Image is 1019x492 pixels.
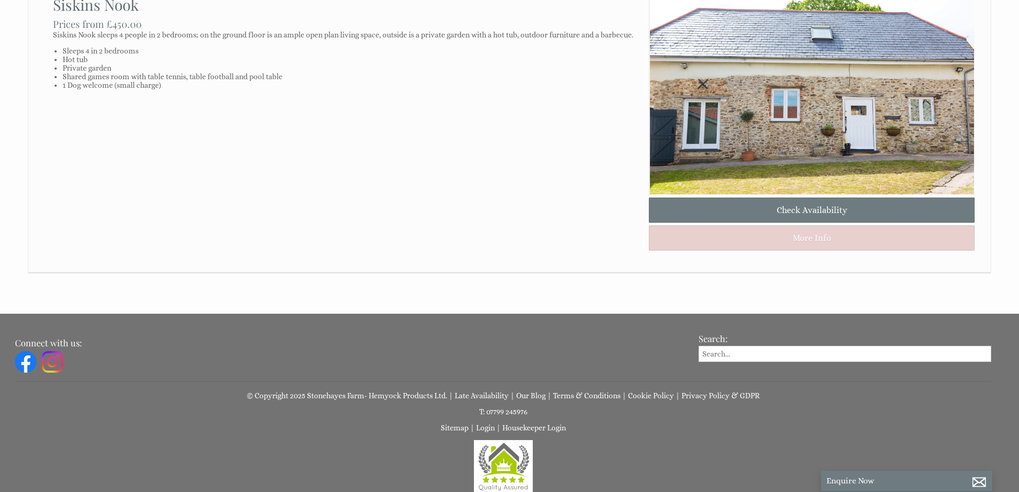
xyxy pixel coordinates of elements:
[826,476,987,486] p: Enquire Now
[247,391,447,400] a: © Copyright 2025 Stonehayes Farm- Hemyock Products Ltd.
[649,225,975,251] a: More Info
[553,391,620,400] a: Terms & Conditions
[63,55,640,64] li: Hot tub
[476,423,495,432] a: Login
[441,423,469,432] a: Sitemap
[53,31,640,39] p: Siskins Nook sleeps 4 people in 2 bedrooms; on the ground floor is an ample open plan living spac...
[455,391,509,400] a: Late Availability
[516,391,546,400] a: Our Blog
[63,47,640,55] li: Sleeps 4 in 2 bedrooms
[510,391,515,400] span: |
[628,391,674,400] a: Cookie Policy
[470,423,474,432] span: |
[63,81,640,89] li: 1 Dog welcome (small charge)
[63,64,640,72] li: Private garden
[15,351,36,373] img: Facebook
[53,17,640,31] h3: Prices from £450.00
[547,391,551,400] span: |
[622,391,626,400] span: |
[496,423,501,432] span: |
[42,351,63,373] img: Instagram
[681,391,760,400] a: Privacy Policy & GDPR
[699,346,992,362] input: Search...
[63,72,640,81] li: Shared games room with table tennis, table football and pool table
[479,407,527,416] a: T: 07799 245976
[699,332,992,344] h3: Search:
[449,391,453,400] span: |
[649,198,975,223] a: Check Availability
[502,423,566,432] a: Housekeeper Login
[676,391,680,400] span: |
[15,337,679,349] h3: Connect with us:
